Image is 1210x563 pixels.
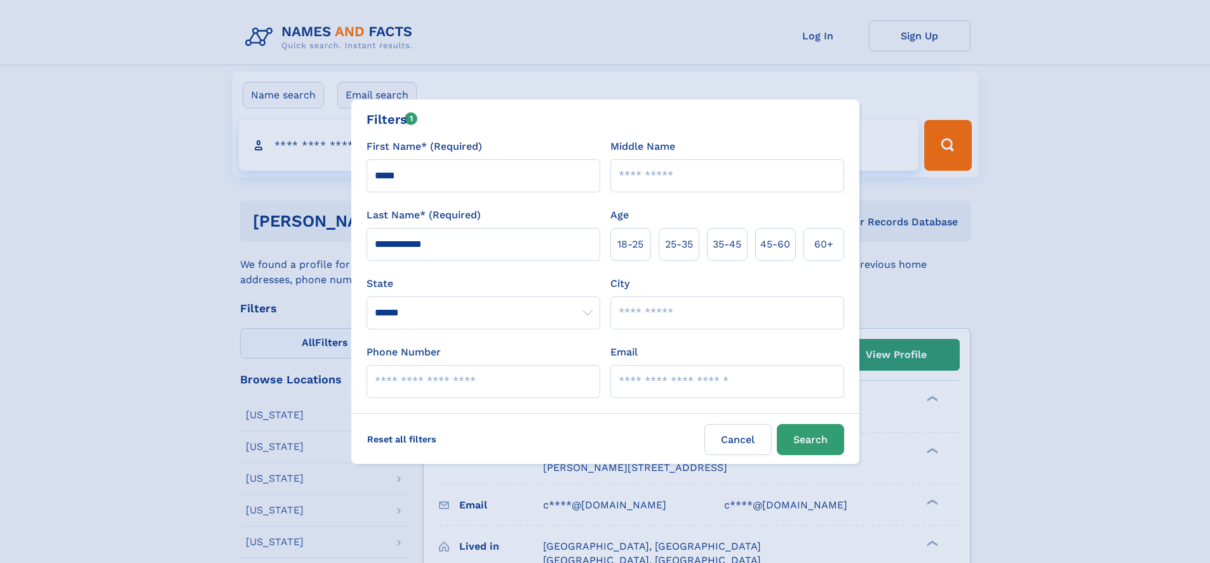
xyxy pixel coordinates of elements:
[366,110,418,129] div: Filters
[704,424,772,455] label: Cancel
[366,208,481,223] label: Last Name* (Required)
[760,237,790,252] span: 45‑60
[665,237,693,252] span: 25‑35
[610,139,675,154] label: Middle Name
[777,424,844,455] button: Search
[617,237,643,252] span: 18‑25
[366,276,600,291] label: State
[610,276,629,291] label: City
[713,237,741,252] span: 35‑45
[366,345,441,360] label: Phone Number
[610,208,629,223] label: Age
[814,237,833,252] span: 60+
[610,345,638,360] label: Email
[359,424,445,454] label: Reset all filters
[366,139,482,154] label: First Name* (Required)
